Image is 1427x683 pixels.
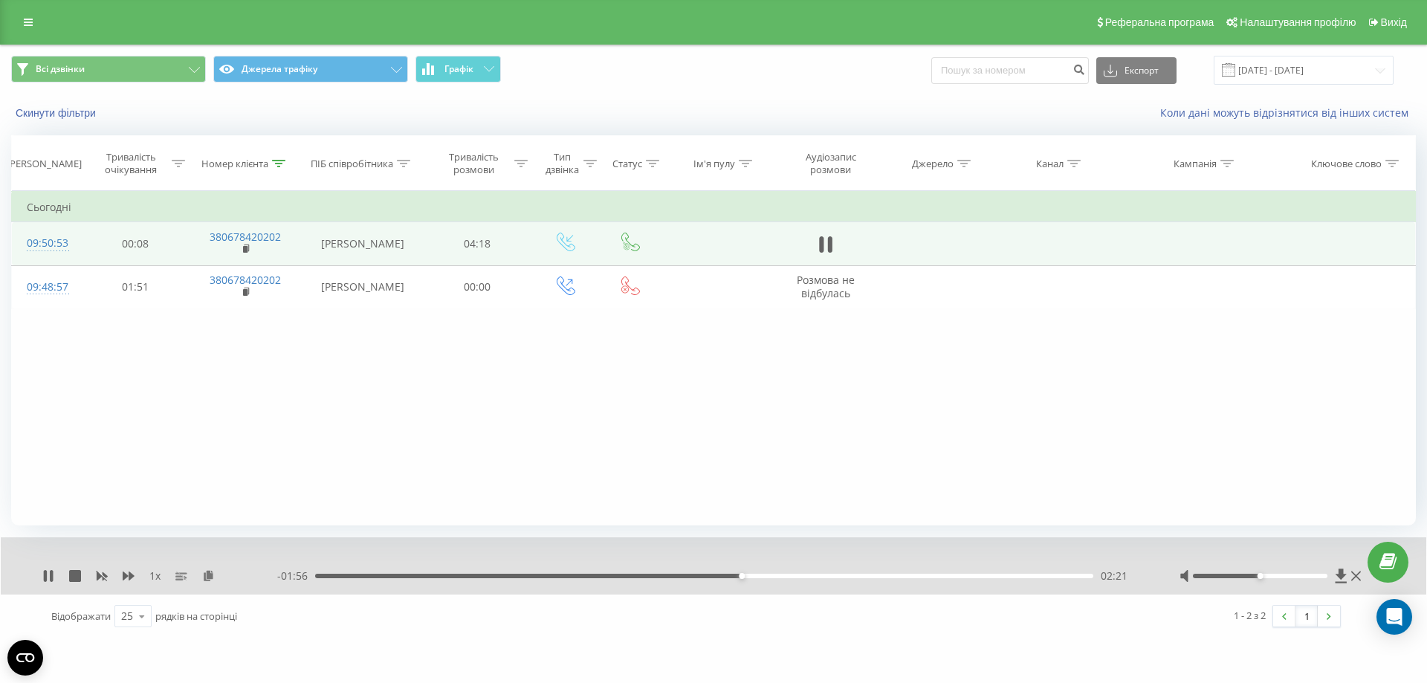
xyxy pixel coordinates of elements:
[51,609,111,623] span: Відображати
[210,230,281,244] a: 380678420202
[155,609,237,623] span: рядків на сторінці
[213,56,408,82] button: Джерела трафіку
[612,158,642,170] div: Статус
[1376,599,1412,635] div: Open Intercom Messenger
[7,158,82,170] div: [PERSON_NAME]
[739,573,745,579] div: Accessibility label
[931,57,1089,84] input: Пошук за номером
[1234,608,1266,623] div: 1 - 2 з 2
[1295,606,1318,627] a: 1
[311,158,393,170] div: ПІБ співробітника
[1311,158,1382,170] div: Ключове слово
[693,158,735,170] div: Ім'я пулу
[81,265,190,308] td: 01:51
[121,609,133,624] div: 25
[277,569,315,583] span: - 01:56
[1174,158,1217,170] div: Кампанія
[149,569,161,583] span: 1 x
[545,151,580,176] div: Тип дзвінка
[423,222,531,265] td: 04:18
[201,158,268,170] div: Номер клієнта
[1036,158,1064,170] div: Канал
[444,64,473,74] span: Графік
[12,192,1416,222] td: Сьогодні
[1257,573,1263,579] div: Accessibility label
[912,158,954,170] div: Джерело
[81,222,190,265] td: 00:08
[787,151,874,176] div: Аудіозапис розмови
[302,265,423,308] td: [PERSON_NAME]
[436,151,511,176] div: Тривалість розмови
[210,273,281,287] a: 380678420202
[11,106,103,120] button: Скинути фільтри
[1096,57,1177,84] button: Експорт
[1160,106,1416,120] a: Коли дані можуть відрізнятися вiд інших систем
[11,56,206,82] button: Всі дзвінки
[1101,569,1127,583] span: 02:21
[1105,16,1214,28] span: Реферальна програма
[797,273,855,300] span: Розмова не відбулась
[27,273,66,302] div: 09:48:57
[36,63,85,75] span: Всі дзвінки
[94,151,169,176] div: Тривалість очікування
[27,229,66,258] div: 09:50:53
[1240,16,1356,28] span: Налаштування профілю
[1381,16,1407,28] span: Вихід
[7,640,43,676] button: Open CMP widget
[302,222,423,265] td: [PERSON_NAME]
[415,56,501,82] button: Графік
[423,265,531,308] td: 00:00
